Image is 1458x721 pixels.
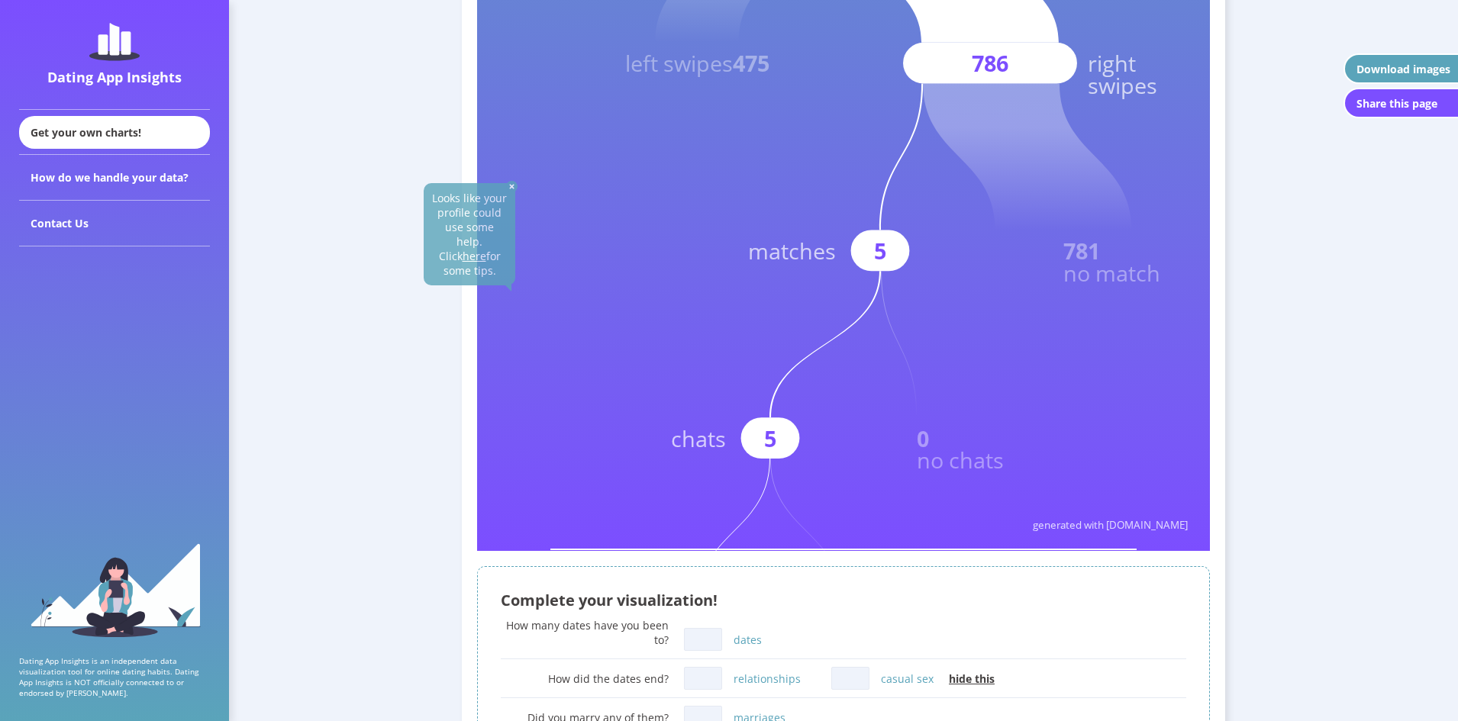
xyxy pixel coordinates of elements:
div: Complete your visualization! [501,590,1186,610]
label: dates [734,632,762,647]
text: left swipes [625,48,769,78]
div: How did the dates end? [501,671,669,686]
text: 5 [764,423,776,453]
a: Looks like your profile could use some help. Clickherefor some tips. [432,191,507,278]
div: How many dates have you been to? [501,618,669,647]
div: Share this page [1356,96,1437,111]
div: Contact Us [19,201,210,246]
u: here [463,249,486,263]
span: Looks like your profile could use some help. Click for some tips. [432,191,507,278]
img: dating-app-insights-logo.5abe6921.svg [89,23,140,61]
p: Dating App Insights is an independent data visualization tool for online dating habits. Dating Ap... [19,655,210,698]
div: How do we handle your data? [19,155,210,201]
label: relationships [734,671,801,686]
tspan: 475 [733,48,769,78]
div: Get your own charts! [19,116,210,149]
text: 5 [874,236,886,266]
img: close-solid-white.82ef6a3c.svg [506,181,518,192]
div: Download images [1356,62,1450,76]
div: Dating App Insights [23,68,206,86]
text: generated with [DOMAIN_NAME] [1033,518,1188,532]
span: hide this [949,671,995,686]
text: right [1088,48,1136,78]
button: Download images [1343,53,1458,84]
text: 786 [972,48,1008,78]
text: matches [748,236,836,266]
label: casual sex [881,671,934,686]
text: chats [671,423,726,453]
text: no match [1063,258,1160,288]
text: 781 [1063,236,1100,266]
text: 0 [917,423,929,453]
text: no chats [917,445,1004,475]
button: Share this page [1343,88,1458,118]
img: sidebar_girl.91b9467e.svg [29,542,201,637]
text: swipes [1088,70,1157,100]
